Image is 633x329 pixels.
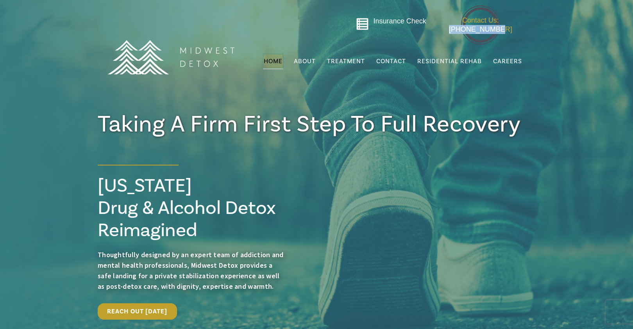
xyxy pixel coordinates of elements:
[294,58,316,64] span: About
[98,303,177,320] a: Reach Out [DATE]
[98,174,276,242] span: [US_STATE] Drug & Alcohol Detox Reimagined
[417,57,482,65] span: Residential Rehab
[263,54,283,69] a: Home
[102,23,239,91] img: MD Logo Horitzontal white-01 (1) (1)
[492,54,523,69] a: Careers
[376,58,406,64] span: Contact
[326,54,366,69] a: Treatment
[356,18,369,33] a: Go to midwestdetox.com/message-form-page/
[107,308,168,315] span: Reach Out [DATE]
[327,58,365,64] span: Treatment
[374,17,426,25] a: Insurance Check
[264,57,283,65] span: Home
[493,57,522,65] span: Careers
[376,54,407,69] a: Contact
[293,54,316,69] a: About
[433,16,527,34] a: Contact Us: [PHONE_NUMBER]
[98,250,284,291] span: Thoughtfully designed by an expert team of addiction and mental health professionals, Midwest Det...
[417,54,483,69] a: Residential Rehab
[449,16,512,33] span: Contact Us: [PHONE_NUMBER]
